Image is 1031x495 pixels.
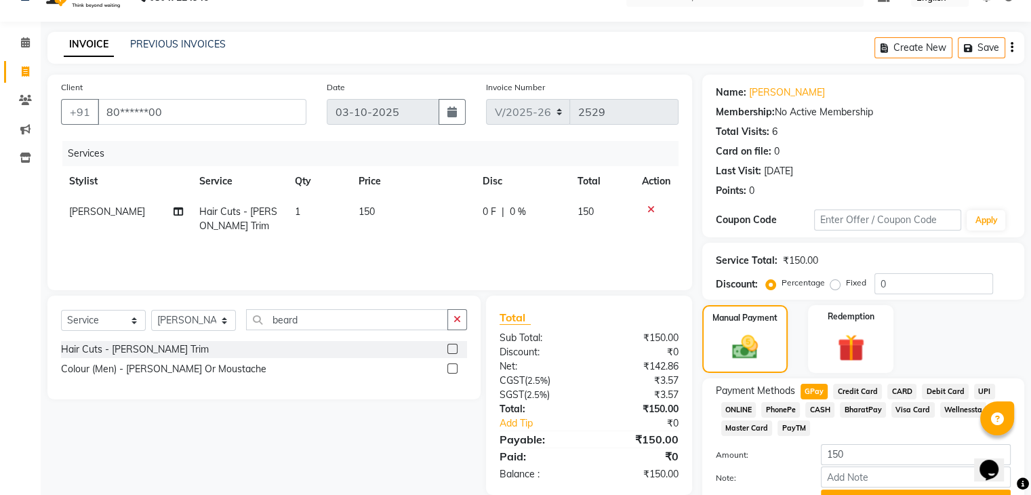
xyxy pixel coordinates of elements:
div: Total Visits: [716,125,769,139]
div: ( ) [489,374,589,388]
span: | [502,205,504,219]
div: Sub Total: [489,331,589,345]
th: Total [569,166,634,197]
label: Invoice Number [486,81,545,94]
span: Payment Methods [716,384,795,398]
span: 150 [359,205,375,218]
label: Amount: [706,449,811,461]
button: +91 [61,99,99,125]
div: Discount: [716,277,758,292]
label: Percentage [782,277,825,289]
div: Discount: [489,345,589,359]
input: Amount [821,444,1011,465]
img: _gift.svg [829,331,873,365]
div: Membership: [716,105,775,119]
span: CGST [500,374,525,387]
iframe: chat widget [974,441,1017,481]
span: SGST [500,389,524,401]
input: Search or Scan [246,309,448,330]
div: Last Visit: [716,164,761,178]
div: ₹150.00 [589,331,689,345]
input: Search by Name/Mobile/Email/Code [98,99,306,125]
span: 2.5% [527,389,547,400]
label: Manual Payment [712,312,777,324]
span: BharatPay [840,402,886,418]
span: Credit Card [833,384,882,399]
th: Disc [474,166,569,197]
div: ₹0 [589,345,689,359]
div: 6 [772,125,777,139]
div: ( ) [489,388,589,402]
span: PhonePe [761,402,800,418]
label: Fixed [846,277,866,289]
button: Apply [967,210,1005,231]
div: 0 [774,144,780,159]
div: ₹150.00 [783,254,818,268]
span: ONLINE [721,402,756,418]
button: Save [958,37,1005,58]
div: Card on file: [716,144,771,159]
div: ₹0 [589,448,689,464]
div: 0 [749,184,754,198]
span: [PERSON_NAME] [69,205,145,218]
a: PREVIOUS INVOICES [130,38,226,50]
a: Add Tip [489,416,605,431]
div: ₹0 [605,416,688,431]
div: Total: [489,402,589,416]
span: 0 F [483,205,496,219]
div: Points: [716,184,746,198]
div: Coupon Code [716,213,814,227]
span: PayTM [777,420,810,436]
span: Wellnessta [940,402,987,418]
img: _cash.svg [724,332,766,362]
div: [DATE] [764,164,793,178]
span: Debit Card [922,384,969,399]
div: ₹3.57 [589,374,689,388]
div: Service Total: [716,254,777,268]
span: 1 [295,205,300,218]
span: Visa Card [891,402,935,418]
div: ₹150.00 [589,467,689,481]
span: Master Card [721,420,773,436]
th: Stylist [61,166,191,197]
div: Balance : [489,467,589,481]
div: Paid: [489,448,589,464]
div: Name: [716,85,746,100]
a: INVOICE [64,33,114,57]
div: ₹142.86 [589,359,689,374]
div: ₹3.57 [589,388,689,402]
div: ₹150.00 [589,402,689,416]
a: [PERSON_NAME] [749,85,825,100]
span: GPay [801,384,828,399]
div: ₹150.00 [589,431,689,448]
th: Action [634,166,679,197]
input: Add Note [821,467,1011,488]
span: 2.5% [527,375,548,386]
span: UPI [974,384,995,399]
button: Create New [874,37,952,58]
span: 150 [578,205,594,218]
div: Payable: [489,431,589,448]
span: Total [500,311,531,325]
th: Qty [287,166,350,197]
th: Service [191,166,287,197]
div: No Active Membership [716,105,1011,119]
th: Price [350,166,474,197]
span: Hair Cuts - [PERSON_NAME] Trim [199,205,277,232]
div: Colour (Men) - [PERSON_NAME] Or Moustache [61,362,266,376]
span: CASH [805,402,834,418]
span: CARD [887,384,916,399]
div: Net: [489,359,589,374]
div: Hair Cuts - [PERSON_NAME] Trim [61,342,209,357]
div: Services [62,141,689,166]
span: 0 % [510,205,526,219]
label: Date [327,81,345,94]
input: Enter Offer / Coupon Code [814,210,962,231]
label: Redemption [828,311,874,323]
label: Note: [706,472,811,484]
label: Client [61,81,83,94]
